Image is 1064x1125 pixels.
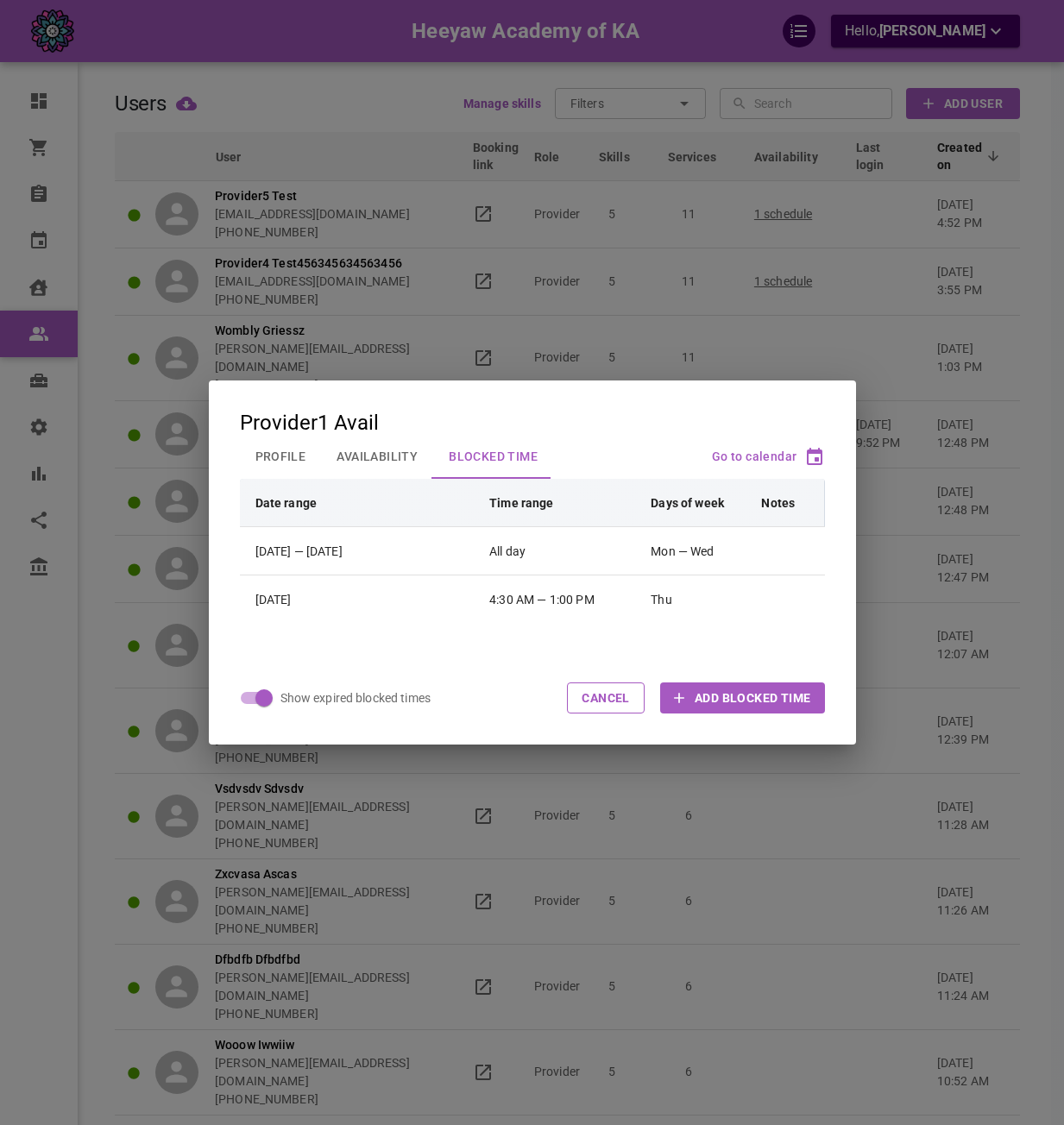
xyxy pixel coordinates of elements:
[695,689,810,707] span: Add Blocked Time
[753,479,824,527] th: Notes
[567,682,645,713] button: Cancel
[712,449,797,463] span: Go to calendar
[240,527,482,575] td: [DATE] — [DATE]
[482,527,643,575] td: All day
[240,434,322,479] button: Profile
[433,434,553,479] button: Blocked Time
[643,575,753,624] td: Thu
[643,479,753,527] th: Days of week
[240,575,482,624] td: [DATE]
[482,575,643,624] td: 4:30 AM — 1:00 PM
[321,434,433,479] button: Availability
[643,527,753,575] td: Mon — Wed
[240,412,379,434] div: Provider1 Avail
[482,479,643,527] th: Time range
[280,689,431,707] span: Show expired blocked times
[240,479,482,527] th: Date range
